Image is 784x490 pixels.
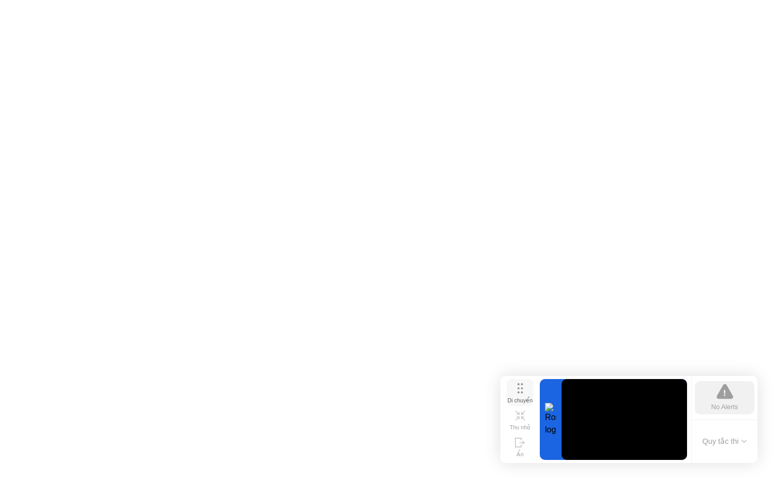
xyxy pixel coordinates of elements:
div: No Alerts [711,402,738,412]
button: Thu nhỏ [507,406,534,433]
button: Di chuyển [507,379,534,406]
div: Di chuyển [508,397,533,404]
div: Thu nhỏ [510,424,530,431]
button: Ẩn [507,433,534,460]
div: Ẩn [516,451,524,458]
button: Quy tắc thi [699,437,750,446]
